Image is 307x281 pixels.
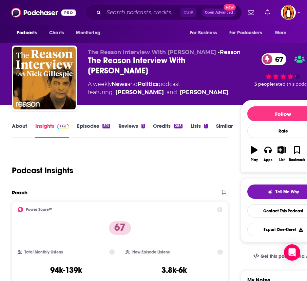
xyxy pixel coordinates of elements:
h3: 3.8k-6k [161,265,187,275]
a: Politics [138,81,158,87]
a: InsightsPodchaser Pro [35,123,69,138]
button: open menu [185,27,225,39]
a: About [12,123,27,138]
span: 3 people [254,82,274,87]
span: For Podcasters [229,28,262,38]
a: Credits285 [153,123,183,138]
div: A weekly podcast [88,80,228,96]
div: 1 [204,124,208,128]
button: List [275,142,289,166]
input: Search podcasts, credits, & more... [104,7,180,18]
div: Search podcasts, credits, & more... [85,5,242,20]
span: Podcasts [17,28,37,38]
img: Podchaser - Follow, Share and Rate Podcasts [11,6,76,19]
span: For Business [190,28,217,38]
h2: Reach [12,189,27,196]
div: 1 [141,124,145,128]
span: Tell Me Why [275,189,299,195]
a: Show notifications dropdown [262,7,273,18]
img: Podchaser Pro [57,124,69,129]
span: 67 [268,53,287,65]
span: Monitoring [76,28,100,38]
p: 67 [109,221,131,235]
a: Episodes591 [77,123,110,138]
div: Bookmark [289,158,305,162]
button: Show profile menu [281,5,296,20]
img: User Profile [281,5,296,20]
h2: Power Score™ [26,207,52,212]
button: Bookmark [289,142,305,166]
button: open menu [71,27,109,39]
a: Charts [45,27,68,39]
div: Apps [264,158,272,162]
h2: Total Monthly Listens [24,250,63,254]
div: 591 [102,124,110,128]
button: open menu [270,27,295,39]
span: Open Advanced [205,11,233,14]
a: Nick Gillespie [115,88,164,96]
h3: 94k-139k [50,265,82,275]
h1: Podcast Insights [12,165,73,176]
span: and [127,81,138,87]
img: tell me why sparkle [267,189,273,195]
span: The Reason Interview With [PERSON_NAME] [88,49,216,55]
div: 285 [174,124,183,128]
span: and [167,88,177,96]
button: open menu [225,27,272,39]
button: Open AdvancedNew [202,8,236,17]
div: Play [251,158,258,162]
a: Reason [220,49,241,55]
a: 67 [262,53,287,65]
div: [PERSON_NAME] [180,88,228,96]
span: • [218,49,241,55]
h2: New Episode Listens [132,250,170,254]
span: More [275,28,287,38]
a: Similar [216,123,233,138]
img: The Reason Interview With Nick Gillespie [13,47,76,109]
a: News [112,81,127,87]
button: open menu [12,27,45,39]
button: Play [247,142,261,166]
a: Reviews1 [118,123,145,138]
span: featuring [88,88,228,96]
a: Lists1 [191,123,208,138]
a: Show notifications dropdown [245,7,257,18]
span: Ctrl K [180,8,196,17]
button: Apps [261,142,275,166]
span: New [224,4,236,11]
span: Charts [49,28,64,38]
div: Open Intercom Messenger [284,244,300,261]
span: Logged in as penguin_portfolio [281,5,296,20]
div: List [279,158,285,162]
